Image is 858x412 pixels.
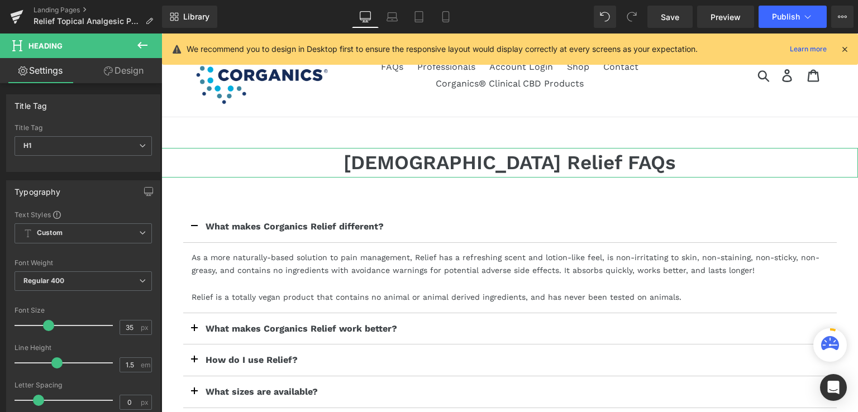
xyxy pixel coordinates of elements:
div: Line Height [15,344,152,352]
div: Text Styles [15,210,152,219]
p: We recommend you to design in Desktop first to ensure the responsive layout would display correct... [187,43,698,55]
p: Relief is a totally vegan product that contains no animal or animal derived ingredients, and has ... [30,257,667,271]
div: Open Intercom Messenger [820,374,847,401]
a: Professionals [250,25,320,42]
b: Custom [37,228,63,238]
a: Landing Pages [34,6,162,15]
span: Publish [772,12,800,21]
p: As a more naturally-based solution to pain management, Relief has a refreshing scent and lotion-l... [30,218,667,245]
a: Corganics® Clinical CBD Products [269,42,428,59]
span: Heading [28,41,63,50]
a: Mobile [432,6,459,28]
span: px [141,399,150,406]
a: New Library [162,6,217,28]
span: Professionals [256,28,314,39]
div: Title Tag [15,95,47,111]
div: Letter Spacing [15,381,152,389]
div: Typography [15,181,60,197]
span: Account Login [328,28,392,39]
a: Desktop [352,6,379,28]
a: Account Login [322,25,397,42]
a: Design [83,58,164,83]
span: Save [661,11,679,23]
b: What makes Corganics Relief different? [44,188,222,198]
span: Shop [406,28,428,39]
a: Tablet [406,6,432,28]
button: More [831,6,854,28]
span: FAQs [220,28,242,39]
a: Preview [697,6,754,28]
span: Corganics® Clinical CBD Products [274,45,422,56]
div: Font Weight [15,259,152,267]
b: How do I use Relief? [44,321,136,332]
span: em [141,361,150,368]
b: H1 [23,141,31,150]
span: Relief Topical Analgesic Pain Cream FAQs [34,17,141,26]
b: What sizes are available? [44,353,156,363]
div: Font Size [15,306,152,314]
button: Publish [759,6,827,28]
b: Regular 400 [23,276,65,285]
a: Contact [436,25,483,42]
b: What makes Corganics Relief work better? [44,290,236,300]
span: px [141,324,150,331]
span: Contact [442,28,477,39]
a: Shop [400,25,433,42]
button: Undo [594,6,616,28]
a: Learn more [785,42,831,56]
span: Library [183,12,209,22]
img: Relief Cream [31,8,170,75]
div: Title Tag [15,124,152,132]
span: Preview [711,11,741,23]
button: Redo [621,6,643,28]
a: Laptop [379,6,406,28]
a: FAQs [214,25,247,42]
